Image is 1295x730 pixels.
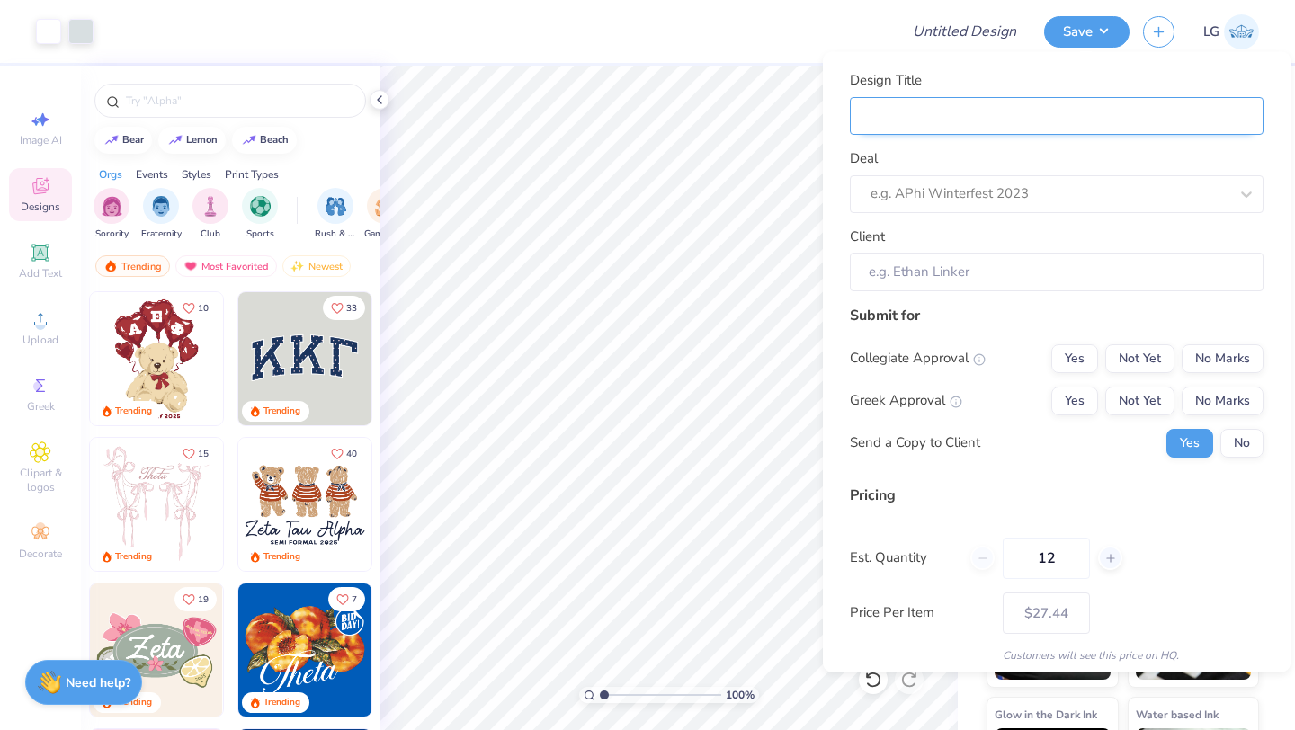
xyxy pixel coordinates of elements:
img: 010ceb09-c6fc-40d9-b71e-e3f087f73ee6 [90,583,223,717]
button: Like [323,441,365,466]
div: Styles [182,166,211,182]
div: Trending [115,405,152,418]
label: Design Title [850,70,922,91]
span: Glow in the Dark Ink [995,705,1097,724]
button: filter button [141,188,182,241]
img: Game Day Image [375,196,396,217]
img: trend_line.gif [168,135,183,146]
div: beach [260,135,289,145]
img: trend_line.gif [242,135,256,146]
button: Like [174,441,217,466]
label: Price Per Item [850,602,989,623]
img: e74243e0-e378-47aa-a400-bc6bcb25063a [222,292,355,425]
img: trending.gif [103,260,118,272]
button: filter button [192,188,228,241]
span: 7 [352,595,357,604]
span: 40 [346,450,357,458]
img: Newest.gif [290,260,305,272]
div: Greek Approval [850,390,962,411]
span: 19 [198,595,209,604]
span: Designs [21,200,60,214]
div: Submit for [850,304,1264,325]
span: Image AI [20,133,62,147]
img: 587403a7-0594-4a7f-b2bd-0ca67a3ff8dd [90,292,223,425]
img: Sorority Image [102,196,122,217]
img: d6d5c6c6-9b9a-4053-be8a-bdf4bacb006d [222,583,355,717]
div: Collegiate Approval [850,348,986,369]
span: 33 [346,304,357,313]
button: Like [328,587,365,611]
strong: Need help? [66,674,130,691]
div: Trending [263,405,300,418]
span: Club [201,227,220,241]
div: filter for Fraternity [141,188,182,241]
label: Client [850,226,885,246]
div: Trending [115,550,152,564]
button: filter button [94,188,129,241]
input: – – [1003,537,1090,578]
label: Est. Quantity [850,547,957,568]
div: lemon [186,135,218,145]
input: Untitled Design [898,13,1031,49]
div: filter for Club [192,188,228,241]
div: Trending [263,696,300,709]
img: d12c9beb-9502-45c7-ae94-40b97fdd6040 [371,438,504,571]
img: 3b9aba4f-e317-4aa7-a679-c95a879539bd [238,292,371,425]
button: No Marks [1182,343,1264,372]
img: most_fav.gif [183,260,198,272]
button: Not Yet [1105,343,1174,372]
img: Rush & Bid Image [326,196,346,217]
img: 8659caeb-cee5-4a4c-bd29-52ea2f761d42 [238,583,371,717]
div: Trending [95,255,170,277]
span: Water based Ink [1136,705,1219,724]
button: Yes [1166,428,1213,457]
button: filter button [242,188,278,241]
span: 100 % [726,687,755,703]
img: Sports Image [250,196,271,217]
img: Lijo George [1224,14,1259,49]
div: Customers will see this price on HQ. [850,646,1264,663]
div: bear [122,135,144,145]
img: trend_line.gif [104,135,119,146]
span: Decorate [19,547,62,561]
button: Like [174,587,217,611]
button: Yes [1051,386,1098,414]
img: Fraternity Image [151,196,171,217]
div: filter for Sorority [94,188,129,241]
img: d12a98c7-f0f7-4345-bf3a-b9f1b718b86e [222,438,355,571]
button: No Marks [1182,386,1264,414]
span: Upload [22,333,58,347]
div: Orgs [99,166,122,182]
label: Deal [850,148,878,169]
button: filter button [364,188,406,241]
div: Pricing [850,484,1264,505]
div: Trending [263,550,300,564]
img: Club Image [201,196,220,217]
div: filter for Game Day [364,188,406,241]
div: filter for Sports [242,188,278,241]
span: Greek [27,399,55,414]
span: 10 [198,304,209,313]
span: Add Text [19,266,62,280]
span: Fraternity [141,227,182,241]
button: Like [323,296,365,320]
button: lemon [158,127,226,154]
div: Newest [282,255,351,277]
button: beach [232,127,297,154]
div: Events [136,166,168,182]
button: Like [174,296,217,320]
span: Clipart & logos [9,466,72,494]
img: edfb13fc-0e43-44eb-bea2-bf7fc0dd67f9 [371,292,504,425]
button: Yes [1051,343,1098,372]
button: filter button [315,188,356,241]
span: LG [1203,22,1219,42]
input: Try "Alpha" [124,92,354,110]
a: LG [1203,14,1259,49]
button: bear [94,127,152,154]
span: Sports [246,227,274,241]
span: 15 [198,450,209,458]
img: a3be6b59-b000-4a72-aad0-0c575b892a6b [238,438,371,571]
div: Print Types [225,166,279,182]
img: 83dda5b0-2158-48ca-832c-f6b4ef4c4536 [90,438,223,571]
input: e.g. Ethan Linker [850,253,1264,291]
